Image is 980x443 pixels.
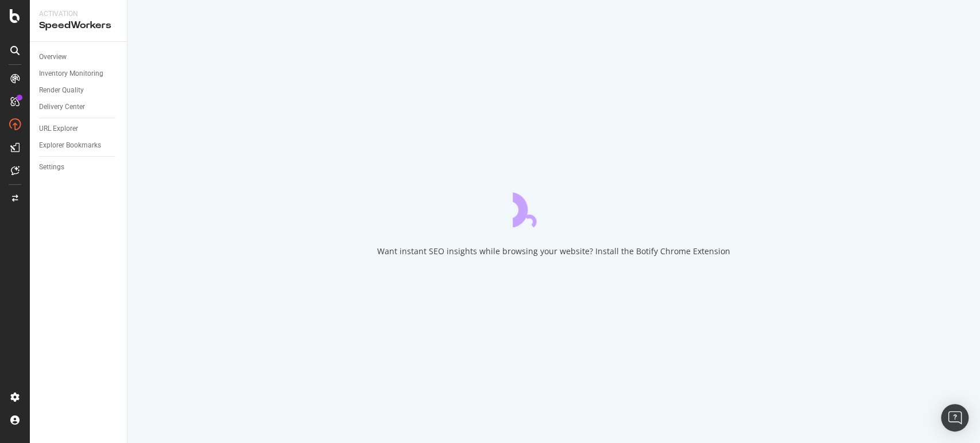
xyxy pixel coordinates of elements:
[39,123,119,135] a: URL Explorer
[513,186,595,227] div: animation
[39,161,64,173] div: Settings
[39,123,78,135] div: URL Explorer
[39,84,84,96] div: Render Quality
[39,161,119,173] a: Settings
[39,68,103,80] div: Inventory Monitoring
[941,404,969,432] div: Open Intercom Messenger
[39,9,118,19] div: Activation
[39,51,67,63] div: Overview
[39,84,119,96] a: Render Quality
[39,51,119,63] a: Overview
[377,246,730,257] div: Want instant SEO insights while browsing your website? Install the Botify Chrome Extension
[39,101,119,113] a: Delivery Center
[39,139,119,151] a: Explorer Bookmarks
[39,139,101,151] div: Explorer Bookmarks
[39,101,85,113] div: Delivery Center
[39,68,119,80] a: Inventory Monitoring
[39,19,118,32] div: SpeedWorkers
